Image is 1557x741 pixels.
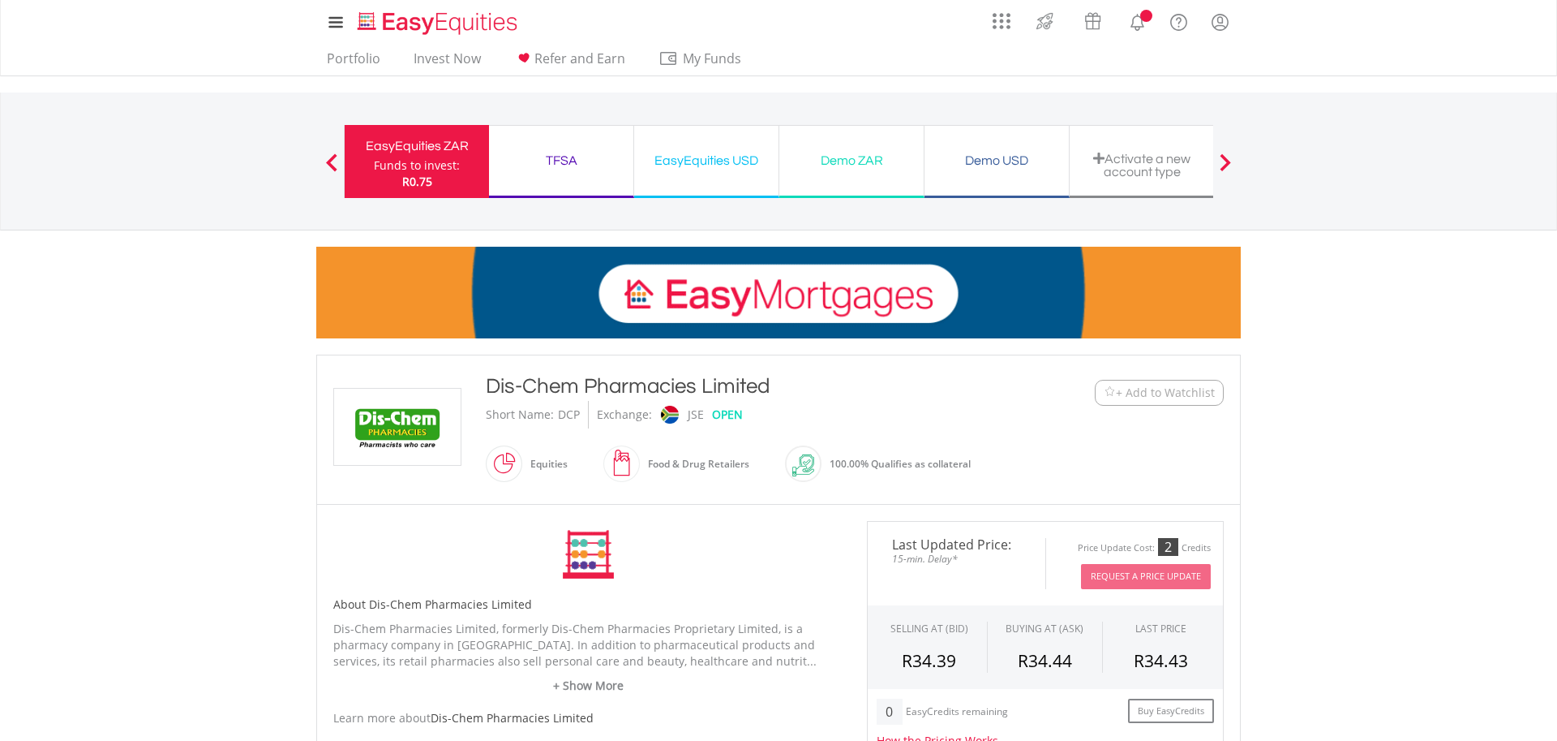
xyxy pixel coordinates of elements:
[499,149,624,172] div: TFSA
[1006,622,1083,635] span: BUYING AT (ASK)
[508,50,632,75] a: Refer and Earn
[337,389,458,465] img: EQU.ZA.DCP.png
[333,621,843,670] p: Dis-Chem Pharmacies Limited, formerly Dis-Chem Pharmacies Proprietary Limited, is a pharmacy comp...
[522,445,568,484] div: Equities
[316,247,1241,338] img: EasyMortage Promotion Banner
[354,135,479,157] div: EasyEquities ZAR
[789,149,914,172] div: Demo ZAR
[934,149,1059,172] div: Demo USD
[1104,386,1116,399] img: Watchlist
[830,457,971,471] span: 100.00% Qualifies as collateral
[486,372,995,401] div: Dis-Chem Pharmacies Limited
[354,10,524,37] img: EasyEquities_Logo.png
[661,406,679,424] img: jse.png
[534,50,625,67] span: Refer and Earn
[644,149,769,172] div: EasyEquities USD
[407,50,487,75] a: Invest Now
[1081,564,1211,589] button: Request A Price Update
[880,551,1033,567] span: 15-min. Delay*
[1095,380,1224,406] button: Watchlist + Add to Watchlist
[402,174,432,189] span: R0.75
[1069,4,1117,34] a: Vouchers
[658,48,765,69] span: My Funds
[333,678,843,694] a: + Show More
[1018,649,1072,672] span: R34.44
[880,538,1033,551] span: Last Updated Price:
[1116,385,1215,401] span: + Add to Watchlist
[1135,622,1186,635] div: LAST PRICE
[431,710,594,726] span: Dis-Chem Pharmacies Limited
[877,699,902,725] div: 0
[1199,4,1241,40] a: My Profile
[351,4,524,37] a: Home page
[993,12,1010,30] img: grid-menu-icon.svg
[982,4,1021,30] a: AppsGrid
[1032,8,1058,34] img: thrive-v2.svg
[906,706,1008,720] div: EasyCredits remaining
[558,401,580,429] div: DCP
[712,401,743,429] div: OPEN
[688,401,704,429] div: JSE
[902,649,956,672] span: R34.39
[333,597,843,613] h5: About Dis-Chem Pharmacies Limited
[1079,8,1106,34] img: vouchers-v2.svg
[792,455,814,476] img: collateral-qualifying-green.svg
[1128,699,1214,724] a: Buy EasyCredits
[597,401,652,429] div: Exchange:
[1078,542,1155,554] div: Price Update Cost:
[890,622,968,635] div: SELLING AT (BID)
[374,157,460,174] div: Funds to invest:
[1158,538,1178,556] div: 2
[1134,649,1188,672] span: R34.43
[640,445,749,484] div: Food & Drug Retailers
[320,50,387,75] a: Portfolio
[486,401,554,429] div: Short Name:
[333,710,843,726] div: Learn more about
[1079,152,1204,179] div: Activate a new account type
[1182,542,1211,554] div: Credits
[1158,4,1199,37] a: FAQ's and Support
[1117,4,1158,37] a: Notifications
